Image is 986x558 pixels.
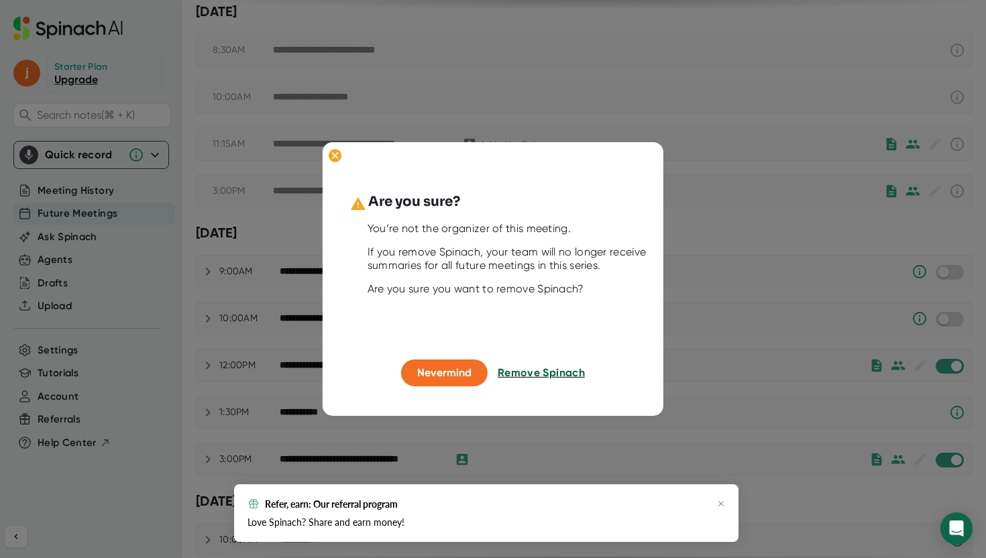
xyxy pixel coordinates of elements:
[401,359,488,386] button: Nevermind
[498,366,585,379] span: Remove Spinach
[940,512,973,545] div: Open Intercom Messenger
[368,222,652,235] div: You’re not the organizer of this meeting.
[417,366,472,379] span: Nevermind
[368,282,652,296] div: Are you sure you want to remove Spinach?
[368,245,652,272] div: If you remove Spinach, your team will no longer receive summaries for all future meetings in this...
[498,359,585,386] button: Remove Spinach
